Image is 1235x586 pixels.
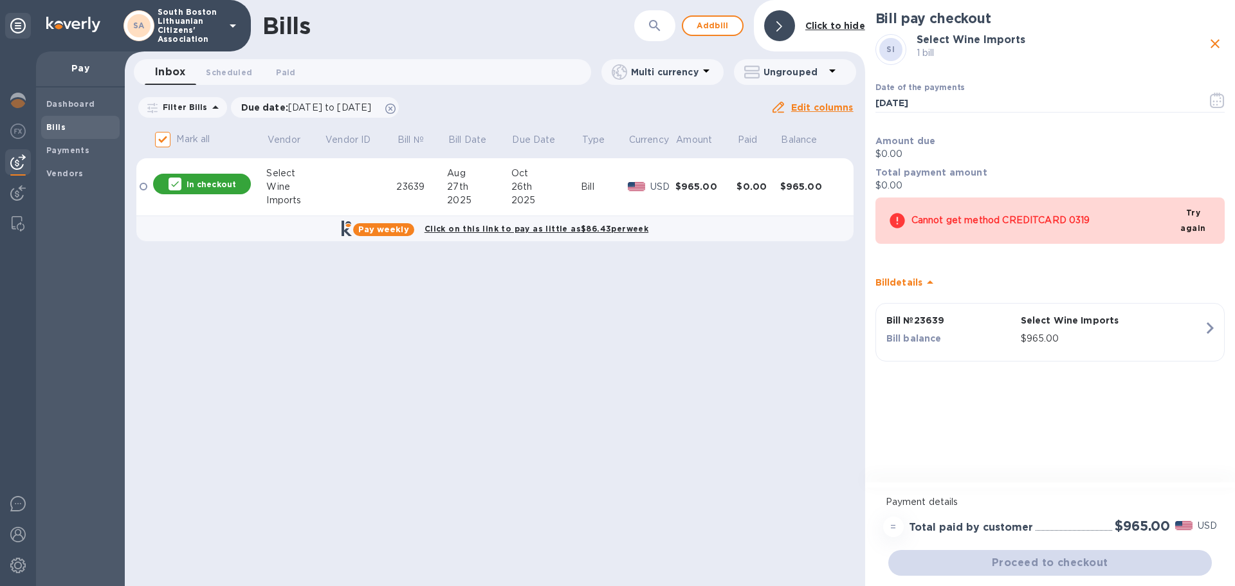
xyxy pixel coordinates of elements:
p: Multi currency [631,66,699,78]
div: Billdetails [875,262,1225,303]
span: Scheduled [206,66,252,79]
div: 27th [447,180,511,194]
div: Due date:[DATE] to [DATE] [231,97,399,118]
div: = [883,517,904,537]
div: $965.00 [780,180,842,193]
span: [DATE] to [DATE] [288,102,371,113]
p: $0.00 [875,179,1225,192]
p: Vendor [268,133,300,147]
p: Ungrouped [764,66,825,78]
button: Addbill [682,15,744,36]
div: Wine [266,180,324,194]
p: $0.00 [875,147,1225,161]
button: Bill №23639Select Wine ImportsBill balance$965.00 [875,303,1225,362]
b: Amount due [875,136,936,146]
b: Bill details [875,277,922,288]
div: Select [266,167,324,180]
p: South Boston Lithuanian Citizens' Association [158,8,222,44]
b: Bills [46,122,66,132]
b: SI [886,44,895,54]
p: In checkout [187,179,236,190]
span: Amount [676,133,729,147]
b: SA [133,21,145,30]
div: 26th [511,180,581,194]
b: Vendors [46,169,84,178]
div: 2025 [447,194,511,207]
div: $965.00 [675,180,737,193]
p: Bill № [398,133,424,147]
div: Bill [581,180,628,194]
h2: $965.00 [1115,518,1170,534]
span: Inbox [155,63,185,81]
p: Bill № 23639 [886,314,1016,327]
button: close [1205,34,1225,53]
p: Bill Date [448,133,486,147]
b: Dashboard [46,99,95,109]
b: Click on this link to pay as little as $86.43 per week [425,224,648,233]
div: 2025 [511,194,581,207]
p: Mark all [176,133,210,146]
img: USD [628,182,645,191]
img: Logo [46,17,100,32]
span: Try again [1180,205,1207,236]
b: Payments [46,145,89,155]
span: Paid [738,133,774,147]
p: Paid [738,133,758,147]
span: Add bill [693,18,732,33]
label: Date of the payments [875,84,964,92]
span: Paid [276,66,295,79]
p: Amount [676,133,712,147]
b: Pay weekly [358,224,409,234]
button: Try again [1169,203,1217,239]
img: USD [1175,521,1193,530]
p: $965.00 [1021,332,1203,345]
p: 1 bill [917,46,1205,60]
p: Due date : [241,101,378,114]
div: Oct [511,167,581,180]
span: Type [582,133,622,147]
div: Imports [266,194,324,207]
p: Vendor ID [325,133,370,147]
b: Select Wine Imports [917,33,1025,46]
p: Bill balance [886,332,1016,345]
span: Vendor ID [325,133,387,147]
p: Filter Bills [158,102,208,113]
img: Foreign exchange [10,124,26,139]
span: Vendor [268,133,317,147]
b: Click to hide [805,21,865,31]
div: Aug [447,167,511,180]
p: Payment details [886,495,1214,509]
div: Cannot get method CREDITCARD 0319 [911,209,1159,232]
p: Select Wine Imports [1021,314,1203,327]
span: Due Date [512,133,572,147]
p: Due Date [512,133,555,147]
h2: Bill pay checkout [875,10,1225,26]
h1: Bills [262,12,310,39]
p: USD [650,180,675,194]
p: Balance [781,133,817,147]
p: Currency [629,133,669,147]
b: Total payment amount [875,167,987,178]
p: Type [582,133,605,147]
div: $0.00 [736,180,780,193]
p: USD [1198,519,1217,533]
h3: Total paid by customer [909,522,1033,534]
span: Bill № [398,133,441,147]
span: Balance [781,133,834,147]
p: Pay [46,62,114,75]
u: Edit columns [791,102,854,113]
div: Unpin categories [5,13,31,39]
div: 23639 [396,180,447,194]
span: Bill Date [448,133,503,147]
